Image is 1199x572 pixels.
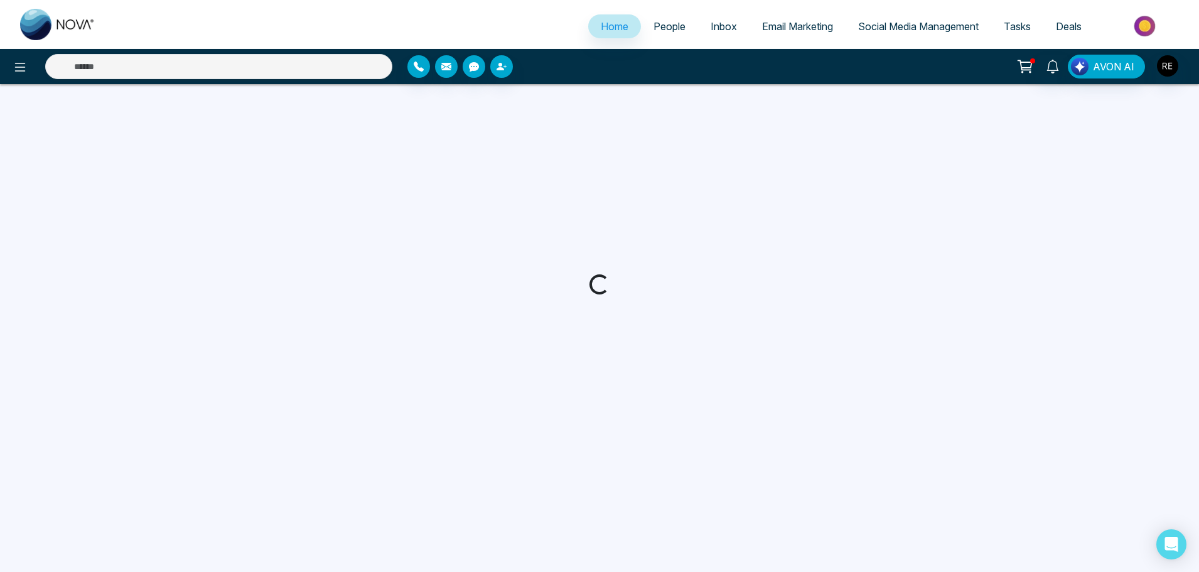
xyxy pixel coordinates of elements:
div: Open Intercom Messenger [1156,529,1186,559]
a: Deals [1043,14,1094,38]
a: Home [588,14,641,38]
span: People [653,20,686,33]
span: Inbox [711,20,737,33]
a: Email Marketing [750,14,846,38]
a: Inbox [698,14,750,38]
a: Tasks [991,14,1043,38]
a: People [641,14,698,38]
img: Nova CRM Logo [20,9,95,40]
a: Social Media Management [846,14,991,38]
span: Email Marketing [762,20,833,33]
img: Lead Flow [1071,58,1089,75]
img: Market-place.gif [1100,12,1191,40]
span: Deals [1056,20,1082,33]
span: AVON AI [1093,59,1134,74]
span: Tasks [1004,20,1031,33]
button: AVON AI [1068,55,1145,78]
img: User Avatar [1157,55,1178,77]
span: Social Media Management [858,20,979,33]
span: Home [601,20,628,33]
